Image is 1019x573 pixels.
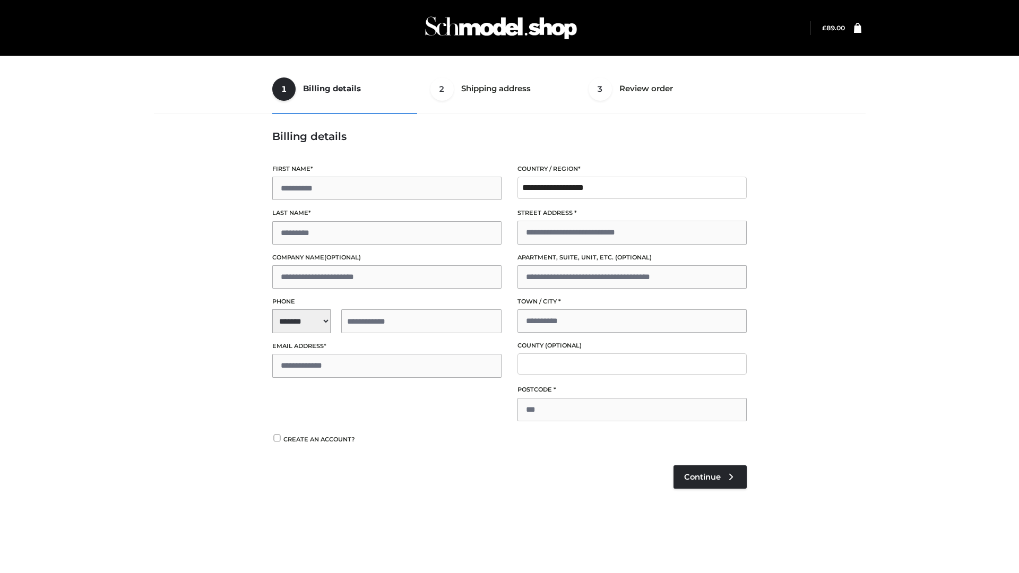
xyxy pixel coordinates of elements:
[272,341,502,351] label: Email address
[272,164,502,174] label: First name
[517,341,747,351] label: County
[324,254,361,261] span: (optional)
[822,24,845,32] a: £89.00
[272,130,747,143] h3: Billing details
[283,436,355,443] span: Create an account?
[517,164,747,174] label: Country / Region
[421,7,581,49] img: Schmodel Admin 964
[272,253,502,263] label: Company name
[517,297,747,307] label: Town / City
[615,254,652,261] span: (optional)
[272,208,502,218] label: Last name
[517,208,747,218] label: Street address
[822,24,845,32] bdi: 89.00
[673,465,747,489] a: Continue
[517,253,747,263] label: Apartment, suite, unit, etc.
[272,435,282,441] input: Create an account?
[545,342,582,349] span: (optional)
[272,297,502,307] label: Phone
[517,385,747,395] label: Postcode
[684,472,721,482] span: Continue
[822,24,826,32] span: £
